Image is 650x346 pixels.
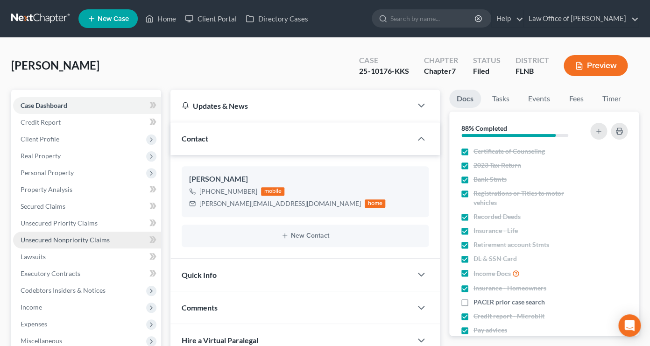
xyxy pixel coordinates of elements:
span: Real Property [21,152,61,160]
span: Secured Claims [21,202,65,210]
a: Events [521,90,558,108]
strong: 88% Completed [461,124,507,132]
div: Filed [473,66,500,77]
a: Timer [595,90,629,108]
a: Lawsuits [13,248,161,265]
div: mobile [261,187,284,196]
a: Property Analysis [13,181,161,198]
span: Case Dashboard [21,101,67,109]
span: Codebtors Insiders & Notices [21,286,106,294]
a: Law Office of [PERSON_NAME] [524,10,638,27]
span: Quick Info [182,270,217,279]
span: Unsecured Nonpriority Claims [21,236,110,244]
a: Fees [561,90,591,108]
a: Case Dashboard [13,97,161,114]
span: Personal Property [21,169,74,177]
div: Updates & News [182,101,401,111]
span: PACER prior case search [473,297,545,307]
span: 7 [451,66,455,75]
span: Credit Report [21,118,61,126]
span: [PERSON_NAME] [11,58,99,72]
span: Property Analysis [21,185,72,193]
div: Case [359,55,409,66]
div: home [365,199,385,208]
button: New Contact [189,232,421,240]
span: Income [21,303,42,311]
span: Lawsuits [21,253,46,261]
span: 2023 Tax Return [473,161,521,170]
div: Status [473,55,500,66]
a: Home [141,10,180,27]
span: Pay advices [473,325,507,335]
div: Chapter [424,55,458,66]
span: Client Profile [21,135,59,143]
a: Unsecured Nonpriority Claims [13,232,161,248]
span: Hire a Virtual Paralegal [182,336,258,345]
span: Registrations or Titles to motor vehicles [473,189,584,207]
span: Comments [182,303,218,312]
a: Directory Cases [241,10,312,27]
span: Insurance - Life [473,226,518,235]
span: Insurance - Homeowners [473,283,546,293]
div: FLNB [515,66,549,77]
div: District [515,55,549,66]
span: Expenses [21,320,47,328]
span: Certificate of Counseling [473,147,545,156]
div: Chapter [424,66,458,77]
span: Bank Stmts [473,175,507,184]
span: Retirement account Stmts [473,240,549,249]
button: Preview [564,55,628,76]
div: [PERSON_NAME] [189,174,421,185]
span: Unsecured Priority Claims [21,219,98,227]
a: Secured Claims [13,198,161,215]
span: Income Docs [473,269,511,278]
a: Credit Report [13,114,161,131]
a: Tasks [485,90,517,108]
span: Credit report - Microbilt [473,311,544,321]
div: 25-10176-KKS [359,66,409,77]
span: DL & SSN Card [473,254,517,263]
a: Client Portal [180,10,241,27]
span: Contact [182,134,208,143]
a: Unsecured Priority Claims [13,215,161,232]
span: Recorded Deeds [473,212,521,221]
div: Open Intercom Messenger [618,314,641,337]
span: New Case [98,15,129,22]
input: Search by name... [390,10,476,27]
div: [PERSON_NAME][EMAIL_ADDRESS][DOMAIN_NAME] [199,199,361,208]
a: Help [492,10,523,27]
span: Executory Contracts [21,269,80,277]
div: [PHONE_NUMBER] [199,187,257,196]
a: Executory Contracts [13,265,161,282]
span: Miscellaneous [21,337,62,345]
a: Docs [449,90,481,108]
